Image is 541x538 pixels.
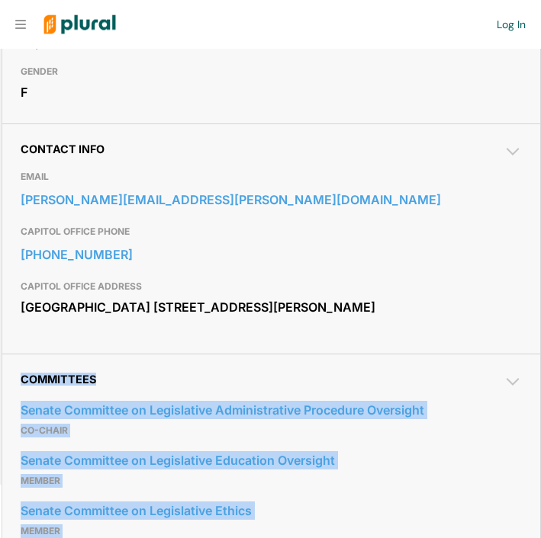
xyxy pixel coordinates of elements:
a: Log In [497,18,526,31]
span: Committees [21,373,96,386]
a: [PERSON_NAME][EMAIL_ADDRESS][PERSON_NAME][DOMAIN_NAME] [21,188,522,211]
h3: EMAIL [21,168,522,186]
p: Co-Chair [21,421,522,440]
div: F [21,81,522,104]
div: [GEOGRAPHIC_DATA] [STREET_ADDRESS][PERSON_NAME] [21,296,522,319]
a: Senate Committee on Legislative Education Oversight [21,449,522,472]
a: [PHONE_NUMBER] [21,243,522,266]
a: Senate Committee on Legislative Ethics [21,499,522,522]
span: Contact Info [21,143,105,155]
p: Member [21,472,522,490]
h3: CAPITOL OFFICE PHONE [21,223,522,241]
h3: GENDER [21,62,522,81]
a: Senate Committee on Legislative Administrative Procedure Oversight [21,399,522,421]
img: Logo for Plural [32,1,127,49]
h3: CAPITOL OFFICE ADDRESS [21,277,522,296]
